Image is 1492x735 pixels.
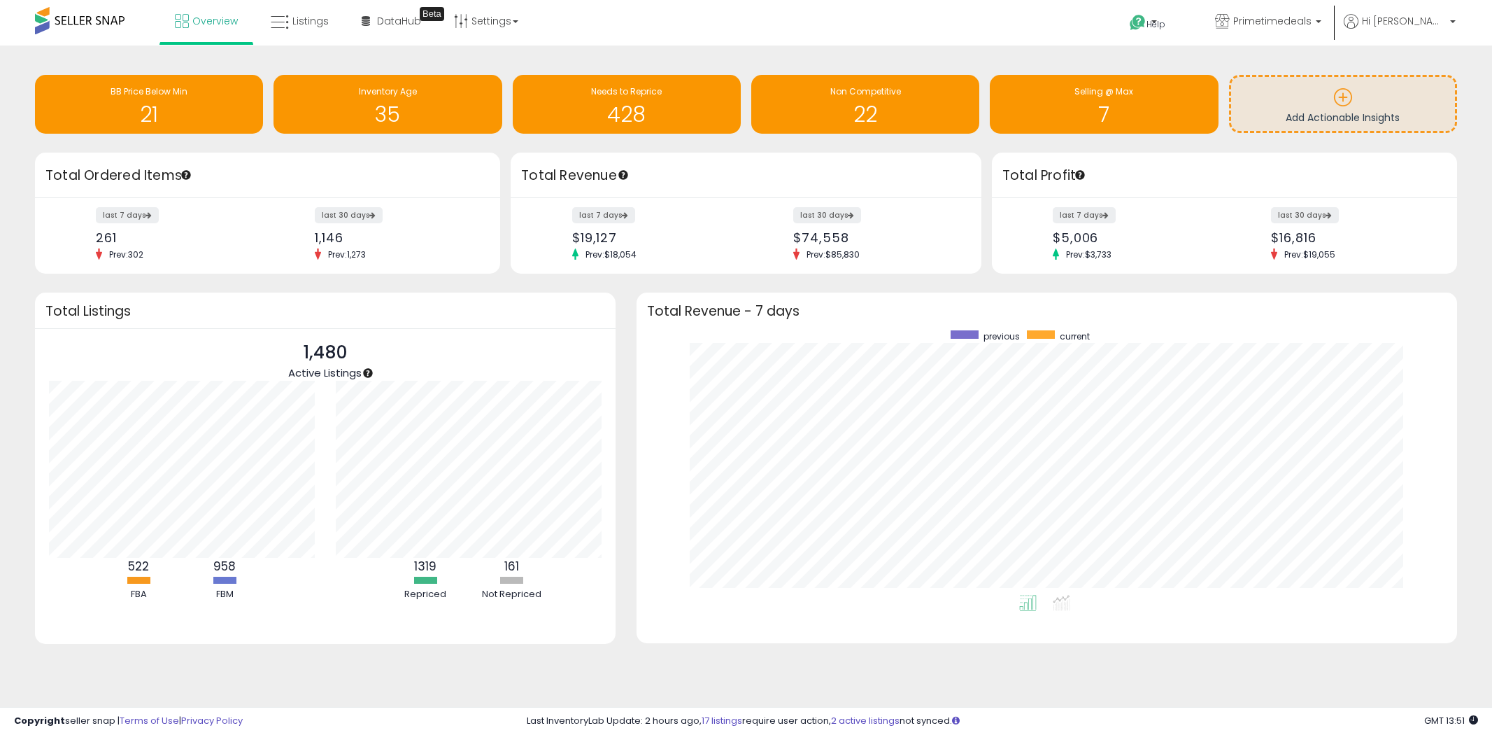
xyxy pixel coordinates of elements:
h3: Total Listings [45,306,605,316]
span: Prev: $3,733 [1059,248,1118,260]
label: last 7 days [96,207,159,223]
b: 958 [213,558,236,575]
label: last 30 days [315,207,383,223]
a: 2 active listings [831,714,900,727]
div: Tooltip anchor [1074,169,1086,181]
div: Repriced [383,588,467,601]
span: previous [983,330,1020,342]
span: Selling @ Max [1074,85,1133,97]
strong: Copyright [14,714,65,727]
b: 161 [504,558,519,575]
p: 1,480 [288,339,362,366]
h1: 428 [520,103,734,126]
div: 1,146 [315,230,476,245]
span: Prev: 302 [102,248,150,260]
span: Help [1146,18,1165,30]
div: $16,816 [1271,230,1432,245]
i: Get Help [1129,14,1146,31]
h3: Total Revenue - 7 days [647,306,1447,316]
span: Non Competitive [830,85,901,97]
div: $19,127 [572,230,736,245]
span: Add Actionable Insights [1286,111,1400,125]
span: Needs to Reprice [591,85,662,97]
a: Privacy Policy [181,714,243,727]
b: 1319 [414,558,436,575]
h1: 21 [42,103,256,126]
div: Tooltip anchor [420,7,444,21]
h1: 7 [997,103,1211,126]
a: Help [1118,3,1193,45]
a: Terms of Use [120,714,179,727]
label: last 30 days [1271,207,1339,223]
div: Tooltip anchor [180,169,192,181]
span: Inventory Age [359,85,417,97]
span: BB Price Below Min [111,85,187,97]
h3: Total Ordered Items [45,166,490,185]
label: last 7 days [572,207,635,223]
div: Tooltip anchor [617,169,630,181]
span: Prev: $18,054 [578,248,644,260]
a: Add Actionable Insights [1231,77,1455,131]
span: Prev: $19,055 [1277,248,1342,260]
span: current [1060,330,1090,342]
span: Prev: 1,273 [321,248,373,260]
span: DataHub [377,14,421,28]
div: $74,558 [793,230,957,245]
a: BB Price Below Min 21 [35,75,263,134]
a: Non Competitive 22 [751,75,979,134]
a: Needs to Reprice 428 [513,75,741,134]
a: 17 listings [702,714,742,727]
div: Tooltip anchor [362,367,374,379]
h3: Total Revenue [521,166,971,185]
a: Inventory Age 35 [273,75,502,134]
label: last 7 days [1053,207,1116,223]
div: Not Repriced [469,588,553,601]
span: Hi [PERSON_NAME] [1362,14,1446,28]
h1: 35 [280,103,495,126]
span: Prev: $85,830 [800,248,867,260]
h3: Total Profit [1002,166,1447,185]
span: Primetimedeals [1233,14,1312,28]
div: FBM [183,588,267,601]
span: Active Listings [288,365,362,380]
div: $5,006 [1053,230,1214,245]
div: 261 [96,230,257,245]
div: FBA [97,588,180,601]
span: Listings [292,14,329,28]
span: Overview [192,14,238,28]
b: 522 [128,558,149,575]
label: last 30 days [793,207,861,223]
a: Hi [PERSON_NAME] [1344,14,1456,45]
h1: 22 [758,103,972,126]
a: Selling @ Max 7 [990,75,1218,134]
span: 2025-10-7 13:51 GMT [1424,714,1478,727]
